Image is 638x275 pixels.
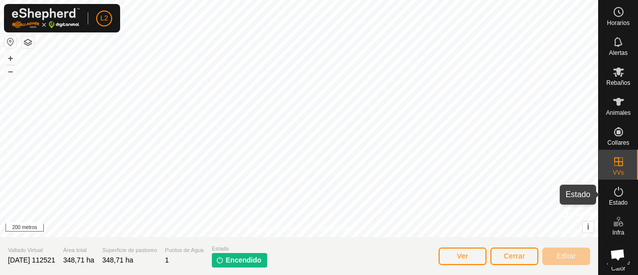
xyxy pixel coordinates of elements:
[8,53,13,63] font: +
[12,8,80,28] img: Logotipo de Gallagher
[609,49,628,56] font: Alertas
[212,246,229,252] font: Estado
[102,247,157,253] font: Superficie de pastoreo
[4,65,16,77] button: –
[4,36,16,48] button: Restablecer Mapa
[317,225,350,232] font: Contáctenos
[248,224,305,233] a: Política de Privacidad
[8,66,13,76] font: –
[102,256,133,264] font: 348,71 ha
[4,52,16,64] button: +
[457,252,469,260] font: Ver
[613,169,624,176] font: VVs
[8,247,43,253] font: Vallado Virtual
[226,256,262,264] font: Encendido
[609,199,628,206] font: Estado
[606,109,631,116] font: Animales
[490,248,538,265] button: Cerrar
[604,241,631,268] div: Chat abierto
[8,256,55,264] font: [DATE] 112521
[607,19,630,26] font: Horarios
[439,248,486,265] button: Ver
[504,252,525,260] font: Cerrar
[612,229,624,236] font: Infra
[22,36,34,48] button: Capas del Mapa
[556,252,576,260] font: Editar
[63,256,94,264] font: 348,71 ha
[317,224,350,233] a: Contáctenos
[216,256,224,264] img: encender
[165,247,204,253] font: Puntos de Agua
[542,248,590,265] button: Editar
[100,14,108,22] font: L2
[606,79,630,86] font: Rebaños
[583,222,594,233] button: i
[607,259,630,272] font: Mapa de Calor
[63,247,87,253] font: Área total
[165,256,169,264] font: 1
[607,139,629,146] font: Collares
[587,223,589,231] font: i
[248,225,305,232] font: Política de Privacidad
